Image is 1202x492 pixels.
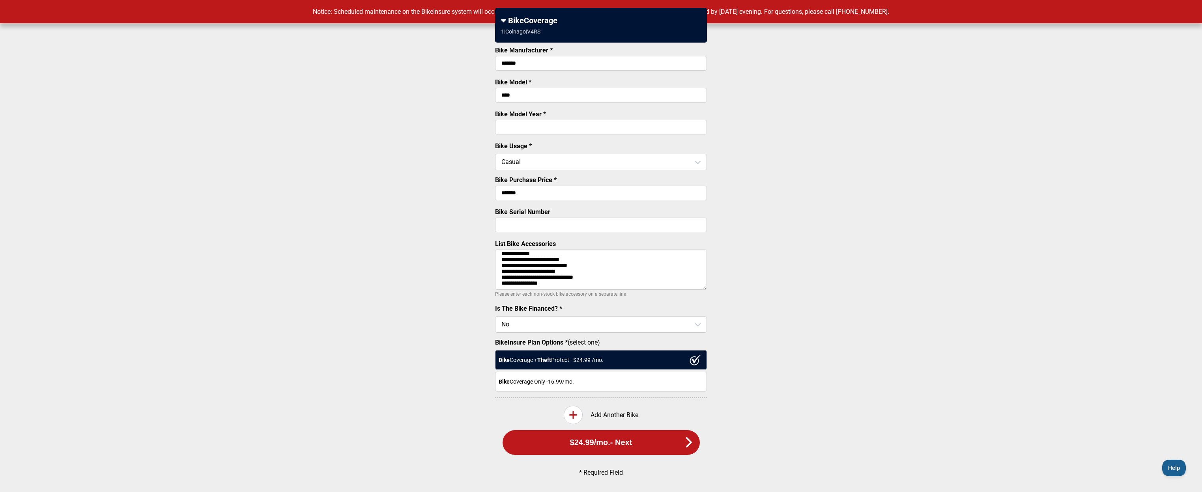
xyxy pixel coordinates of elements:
[495,208,550,216] label: Bike Serial Number
[495,339,707,346] label: (select one)
[495,176,557,184] label: Bike Purchase Price *
[537,357,551,363] strong: Theft
[495,289,707,299] p: Please enter each non-stock bike accessory on a separate line
[594,438,610,447] span: /mo.
[495,110,546,118] label: Bike Model Year *
[495,78,531,86] label: Bike Model *
[690,354,701,365] img: ux1sgP1Haf775SAghJI38DyDlYP+32lKFAAAAAElFTkSuQmCC
[495,47,553,54] label: Bike Manufacturer *
[495,372,707,391] div: Coverage Only - 16.99 /mo.
[501,16,701,25] div: BikeCoverage
[1162,460,1186,476] iframe: Toggle Customer Support
[495,240,556,248] label: List Bike Accessories
[501,28,540,35] div: 1 | Colnago | V4RS
[495,305,562,312] label: Is The Bike Financed? *
[495,350,707,370] div: Coverage + Protect - $ 24.99 /mo.
[495,406,707,424] div: Add Another Bike
[503,430,700,455] button: $24.99/mo.- Next
[499,357,510,363] strong: Bike
[495,339,568,346] strong: BikeInsure Plan Options *
[495,142,532,150] label: Bike Usage *
[499,378,510,385] strong: Bike
[508,469,694,476] p: * Required Field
